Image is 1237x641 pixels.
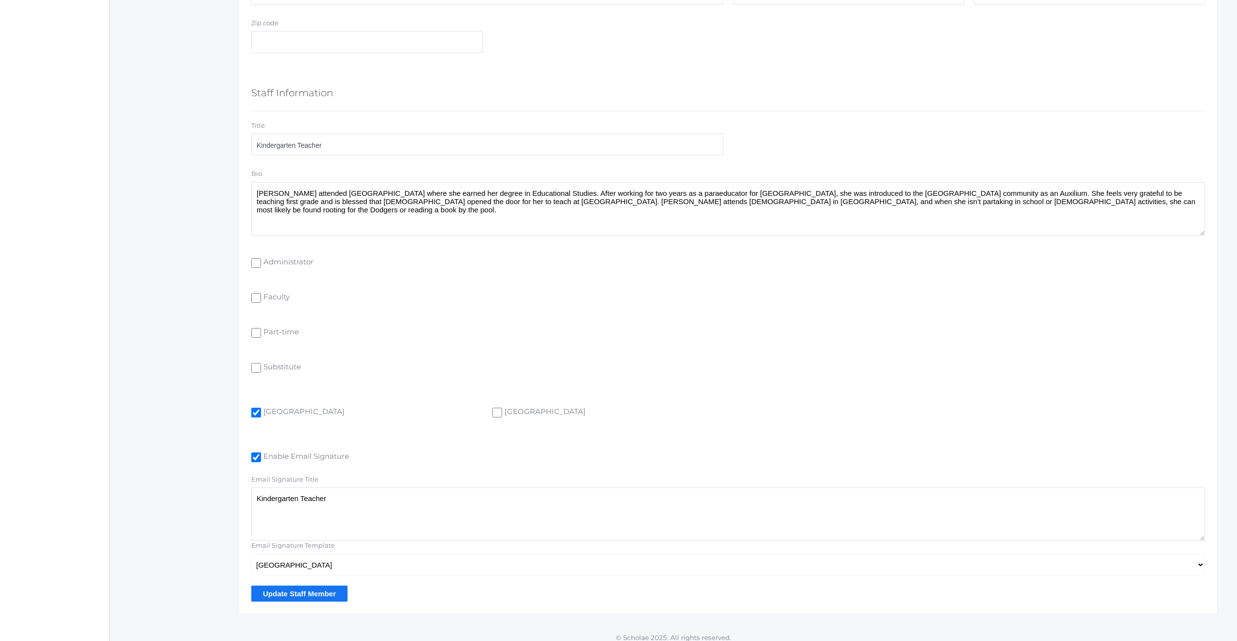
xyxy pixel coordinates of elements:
span: Administrator [261,257,314,269]
span: [GEOGRAPHIC_DATA] [502,406,586,418]
span: Faculty [261,292,290,304]
label: Email Signature Title [251,475,318,485]
textarea: [PERSON_NAME] attended [GEOGRAPHIC_DATA] where she earned her degree in Educational Studies. Afte... [251,182,1205,236]
input: Administrator [251,258,261,268]
textarea: Kindergarten Teacher [251,487,1205,541]
label: Zip code [251,18,279,28]
label: Bio [251,169,262,179]
input: [GEOGRAPHIC_DATA] [492,408,502,417]
h5: Staff Information [251,85,333,101]
span: Enable Email Signature [261,451,349,463]
span: Substitute [261,362,301,374]
input: Substitute [251,363,261,373]
span: [GEOGRAPHIC_DATA] [261,406,345,418]
input: Enable Email Signature [251,452,261,462]
input: Part-time [251,328,261,338]
label: Title [251,121,265,131]
input: Faculty [251,293,261,303]
input: [GEOGRAPHIC_DATA] [251,408,261,417]
span: Part-time [261,327,299,339]
label: Email Signature Template [251,541,335,551]
input: Update Staff Member [251,586,348,602]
